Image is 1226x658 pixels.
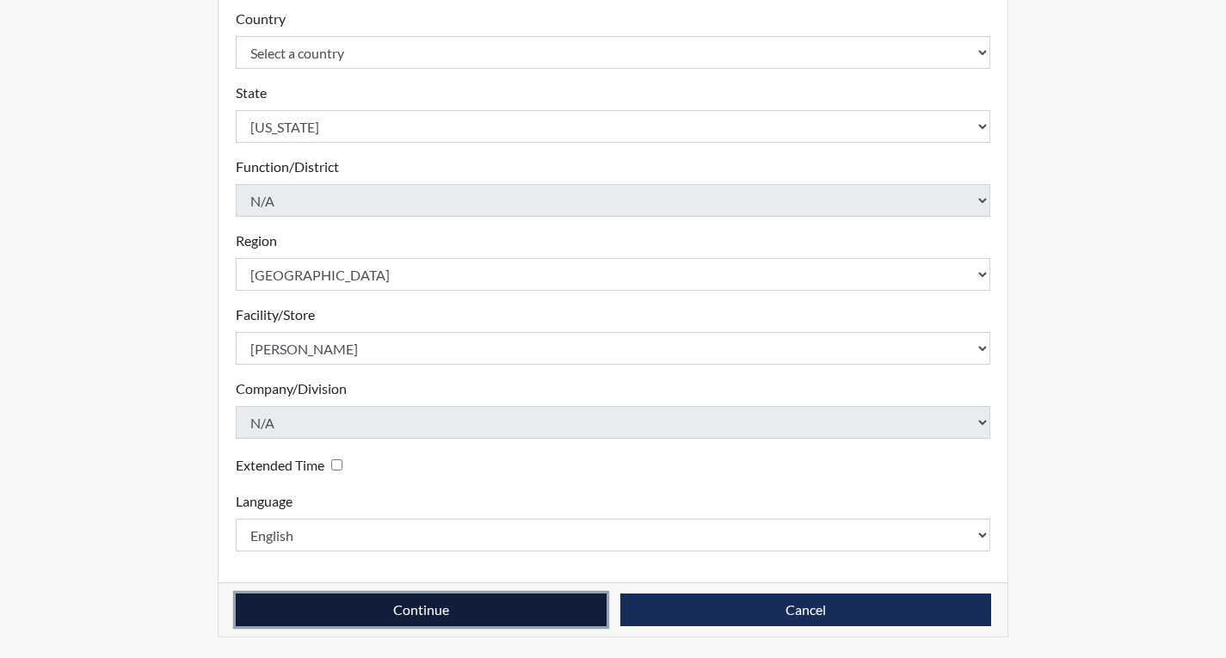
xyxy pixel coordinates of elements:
[620,593,991,626] button: Cancel
[236,491,293,512] label: Language
[236,9,286,29] label: Country
[236,455,324,476] label: Extended Time
[236,231,277,251] label: Region
[236,83,267,103] label: State
[236,452,349,477] div: Checking this box will provide the interviewee with an accomodation of extra time to answer each ...
[236,304,315,325] label: Facility/Store
[236,593,607,626] button: Continue
[236,157,339,177] label: Function/District
[236,378,347,399] label: Company/Division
